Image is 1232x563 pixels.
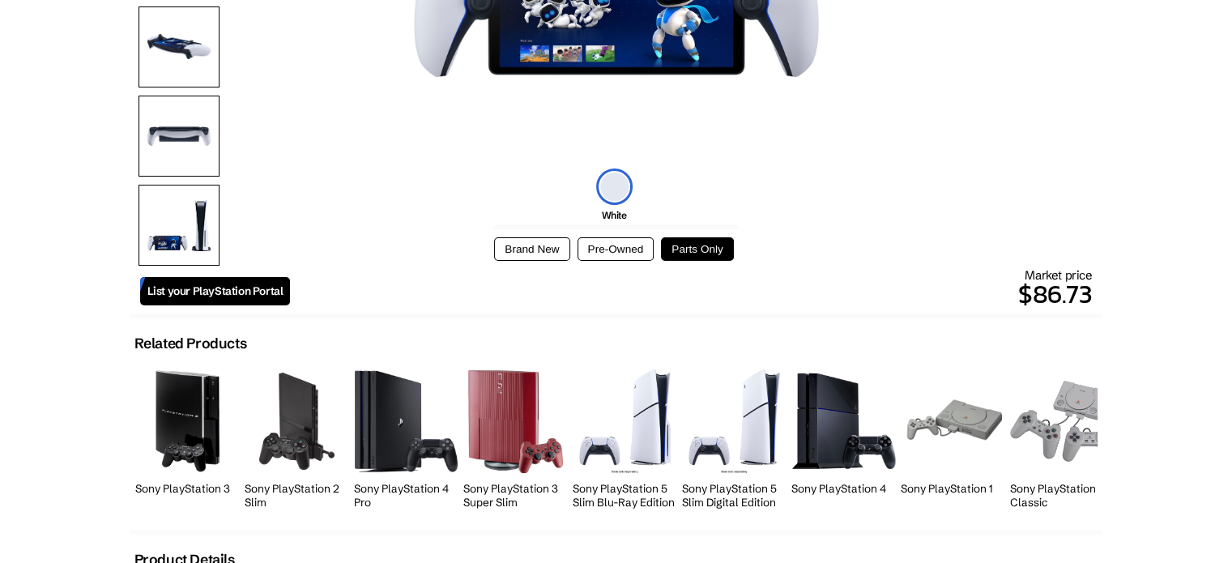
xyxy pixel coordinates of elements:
[1010,381,1115,462] img: PlayStation Classic
[1010,360,1115,514] a: PlayStation Classic Sony PlayStation Classic
[901,360,1006,514] a: PlayStation 1 (PS1) Sony PlayStation 1
[290,267,1092,313] div: Market price
[139,185,220,266] img: All
[661,237,733,261] button: Parts Only
[494,237,569,261] button: Brand New
[151,369,224,472] img: PlayStation 3 (PS3)
[682,360,787,514] a: PlayStation 5 (PS5) Slim Blu-Ray Edition Sony PlayStation 5 Slim Digital Edition
[1010,482,1115,510] h2: Sony PlayStation Classic
[791,482,897,496] h2: Sony PlayStation 4
[573,482,678,510] h2: Sony PlayStation 5 Slim Blu-Ray Edition
[134,335,247,352] h2: Related Products
[245,482,350,510] h2: Sony PlayStation 2 Slim
[601,209,626,221] span: White
[290,275,1092,313] p: $86.73
[688,369,780,473] img: PlayStation 5 (PS5) Slim Blu-Ray Edition
[355,369,458,473] img: PlayStation 4 (PS4) Pro
[791,372,897,471] img: PlayStation 4 (PS4)
[901,482,1006,496] h2: Sony PlayStation 1
[135,482,241,496] h2: Sony PlayStation 3
[467,369,565,472] img: PlayStation 3 Super Slim (PS3 Slim)
[573,360,678,514] a: PlayStation 5 (PS5) Slim Blu-Ray Edition Sony PlayStation 5 Slim Blu-Ray Edition
[682,482,787,510] h2: Sony PlayStation 5 Slim Digital Edition
[140,277,291,305] a: List your PlayStation Portal
[139,96,220,177] img: Top
[901,396,1006,446] img: PlayStation 1 (PS1)
[147,284,283,298] span: List your PlayStation Portal
[579,369,671,472] img: PlayStation 5 (PS5) Slim Blu-Ray Edition
[596,168,633,205] img: white-icon
[256,369,337,472] img: PlayStation 2 (PS2) Slim
[791,360,897,514] a: PlayStation 4 (PS4) Sony PlayStation 4
[139,6,220,87] img: Rear
[354,360,459,514] a: PlayStation 4 (PS4) Pro Sony PlayStation 4 Pro
[463,360,569,514] a: PlayStation 3 Super Slim (PS3 Slim) Sony PlayStation 3 Super Slim
[135,360,241,514] a: PlayStation 3 (PS3) Sony PlayStation 3
[578,237,654,261] button: Pre-Owned
[245,360,350,514] a: PlayStation 2 (PS2) Slim Sony PlayStation 2 Slim
[463,482,569,510] h2: Sony PlayStation 3 Super Slim
[354,482,459,510] h2: Sony PlayStation 4 Pro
